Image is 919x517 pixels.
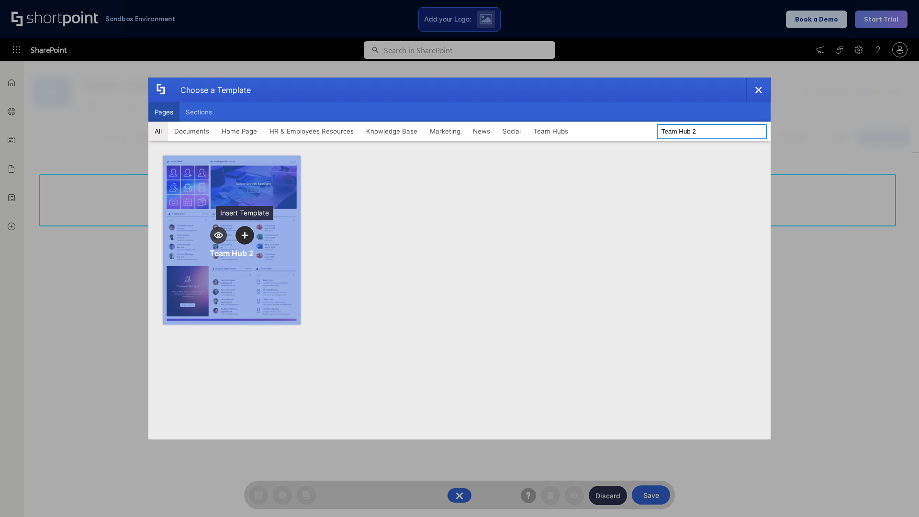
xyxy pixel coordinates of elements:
[467,122,496,141] button: News
[148,102,179,122] button: Pages
[496,122,527,141] button: Social
[168,122,215,141] button: Documents
[148,78,771,439] div: template selector
[215,122,263,141] button: Home Page
[263,122,360,141] button: HR & Employees Resources
[657,124,767,139] input: Search
[173,78,251,102] div: Choose a Template
[210,248,254,258] div: Team Hub 2
[424,122,467,141] button: Marketing
[360,122,424,141] button: Knowledge Base
[871,471,919,517] iframe: Chat Widget
[179,102,218,122] button: Sections
[527,122,574,141] button: Team Hubs
[148,122,168,141] button: All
